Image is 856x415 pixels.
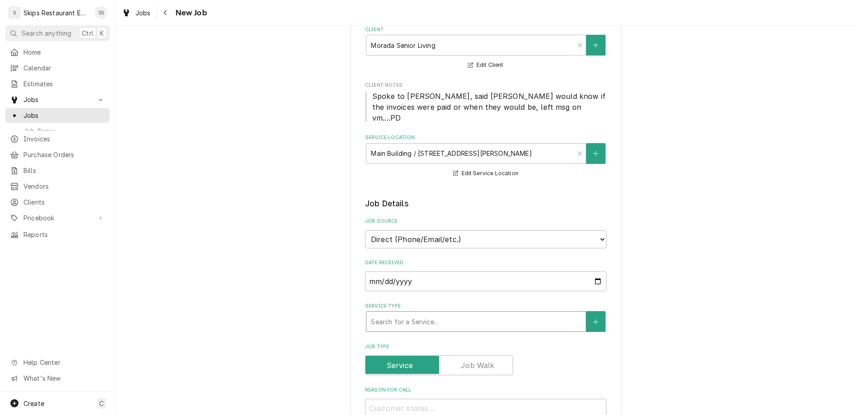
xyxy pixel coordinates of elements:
span: Bills [23,166,105,175]
button: Edit Service Location [452,168,520,179]
a: Clients [5,195,110,210]
span: Job Series [23,126,105,136]
label: Service Location [365,134,606,141]
span: Home [23,47,105,57]
div: Client [365,26,606,71]
span: Clients [23,197,105,207]
a: Go to Pricebook [5,210,110,225]
div: Job Source [365,218,606,248]
a: Bills [5,163,110,178]
div: S [8,6,21,19]
span: Jobs [135,8,151,18]
a: Home [5,45,110,60]
a: Jobs [118,5,154,20]
div: Job Type [365,343,606,375]
span: Invoices [23,134,105,144]
button: Navigate back [158,5,173,20]
label: Service Type [365,303,606,310]
label: Job Type [365,343,606,350]
span: New Job [173,7,207,19]
span: Client Notes [365,91,606,123]
span: Help Center [23,358,104,367]
span: What's New [23,373,104,383]
span: Jobs [23,111,105,120]
label: Reason For Call [365,387,606,394]
a: Go to What's New [5,371,110,386]
button: Search anythingCtrlK [5,25,110,41]
a: Estimates [5,76,110,91]
span: Calendar [23,63,105,73]
span: Create [23,400,44,407]
svg: Create New Service [593,319,598,325]
span: Ctrl [82,28,93,38]
label: Client [365,26,606,33]
div: Service Location [365,134,606,179]
div: Service Type [365,303,606,332]
a: Reports [5,227,110,242]
svg: Create New Client [593,42,598,48]
button: Create New Client [586,35,605,56]
div: Date Received [365,259,606,291]
span: Search anything [22,28,71,38]
input: yyyy-mm-dd [365,271,606,291]
a: Invoices [5,131,110,146]
a: Go to Jobs [5,92,110,107]
span: Purchase Orders [23,150,105,159]
span: Vendors [23,182,105,191]
a: Purchase Orders [5,147,110,162]
button: Create New Location [586,143,605,164]
div: Shan Skipper's Avatar [95,6,107,19]
button: Create New Service [586,311,605,332]
svg: Create New Location [593,150,598,157]
label: Date Received [365,259,606,266]
a: Job Series [5,124,110,139]
legend: Job Details [365,198,606,210]
span: Estimates [23,79,105,89]
span: Jobs [23,95,92,104]
div: SS [95,6,107,19]
button: Edit Client [467,60,504,71]
a: Calendar [5,61,110,75]
div: Client Notes [365,82,606,123]
a: Go to Help Center [5,355,110,370]
div: Skips Restaurant Equipment [23,8,90,18]
span: Client Notes [365,82,606,89]
span: Spoke to [PERSON_NAME], said [PERSON_NAME] would know if the invoices were paid or when they woul... [372,92,608,122]
a: Jobs [5,108,110,123]
label: Job Source [365,218,606,225]
span: Pricebook [23,213,92,223]
a: Vendors [5,179,110,194]
span: C [99,399,104,408]
span: K [100,28,104,38]
span: Reports [23,230,105,239]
